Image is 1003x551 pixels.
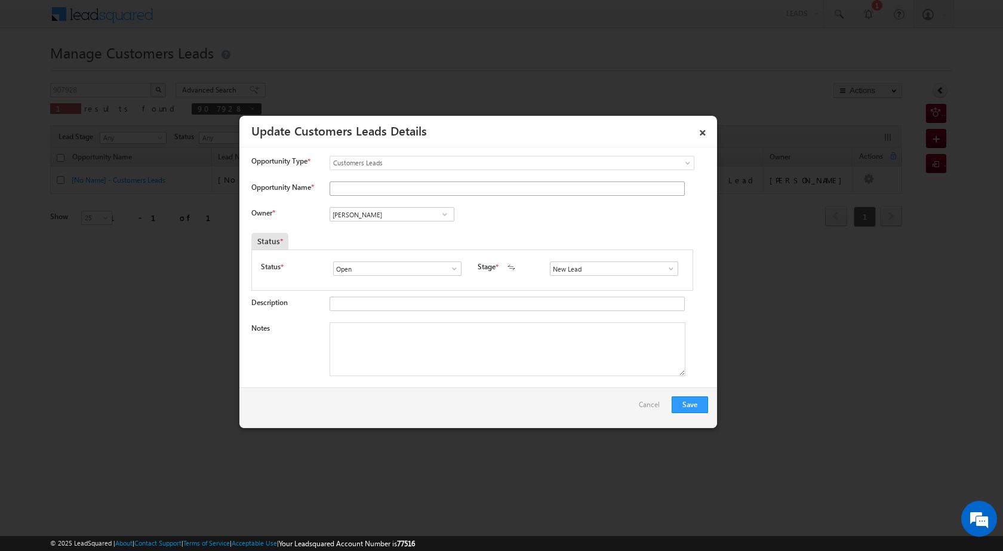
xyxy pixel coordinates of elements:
img: d_60004797649_company_0_60004797649 [20,63,50,78]
label: Owner [251,208,275,217]
div: Status [251,233,288,250]
input: Type to Search [550,261,678,276]
a: Contact Support [134,539,181,547]
label: Status [261,261,281,272]
label: Opportunity Name [251,183,313,192]
input: Type to Search [333,261,461,276]
a: Show All Items [437,208,452,220]
em: Start Chat [162,368,217,384]
a: Show All Items [444,263,459,275]
input: Type to Search [330,207,454,221]
label: Notes [251,324,270,333]
a: About [115,539,133,547]
label: Stage [478,261,496,272]
a: Terms of Service [183,539,230,547]
label: Description [251,298,288,307]
span: Customers Leads [330,158,645,168]
span: © 2025 LeadSquared | | | | | [50,538,415,549]
a: Customers Leads [330,156,694,170]
div: Minimize live chat window [196,6,224,35]
a: Update Customers Leads Details [251,122,427,138]
span: 77516 [397,539,415,548]
span: Opportunity Type [251,156,307,167]
a: Show All Items [660,263,675,275]
button: Save [672,396,708,413]
span: Your Leadsquared Account Number is [279,539,415,548]
div: Chat with us now [62,63,201,78]
a: Acceptable Use [232,539,277,547]
a: Cancel [639,396,666,419]
a: × [693,120,713,141]
textarea: Type your message and hit 'Enter' [16,110,218,358]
